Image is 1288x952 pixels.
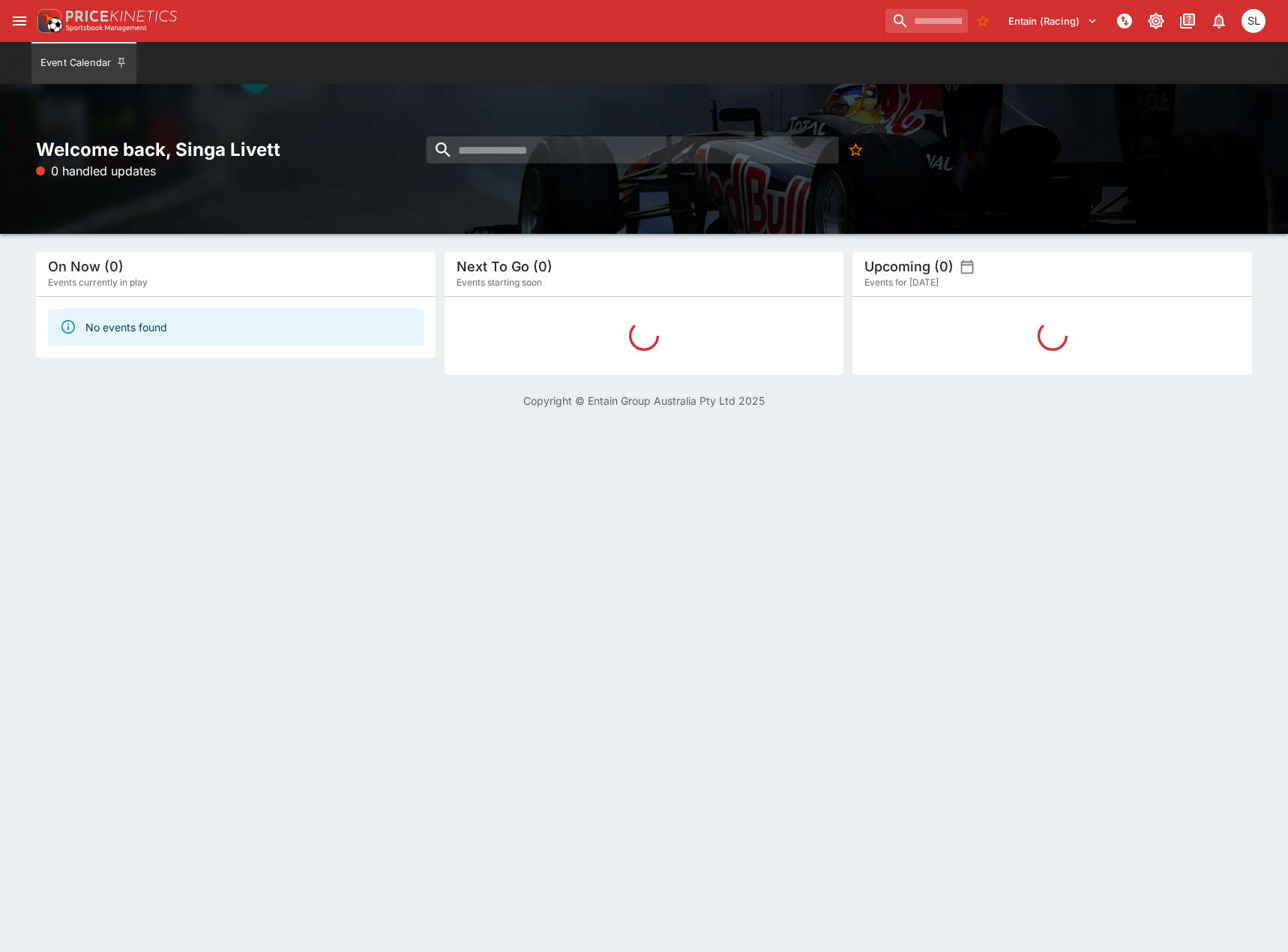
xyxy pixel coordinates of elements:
[85,313,167,341] div: No events found
[960,259,975,274] button: settings
[33,6,63,36] img: PriceKinetics Logo
[36,138,436,161] h2: Welcome back, Singa Livett
[66,10,177,22] img: PriceKinetics
[842,136,869,163] button: No Bookmarks
[971,9,995,33] button: No Bookmarks
[48,258,124,275] h5: On Now (0)
[31,42,136,84] button: Event Calendar
[864,258,954,275] h5: Upcoming (0)
[6,7,33,34] button: open drawer
[48,275,148,290] span: Events currently in play
[1174,7,1201,34] button: Documentation
[1242,9,1266,33] div: Singa Livett
[1111,7,1138,34] button: NOT Connected to PK
[457,275,542,290] span: Events starting soon
[1143,7,1170,34] button: Toggle light/dark mode
[1237,4,1270,37] button: Singa Livett
[36,162,156,180] p: 0 handled updates
[885,9,968,33] input: search
[864,275,939,290] span: Events for [DATE]
[66,25,147,31] img: Sportsbook Management
[457,258,553,275] h5: Next To Go (0)
[1206,7,1233,34] button: Notifications
[426,136,838,163] input: search
[999,9,1107,33] button: Select Tenant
